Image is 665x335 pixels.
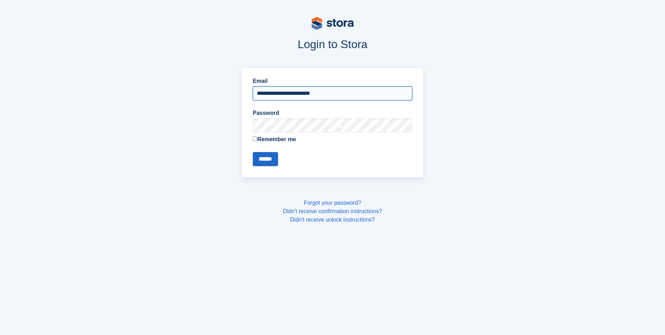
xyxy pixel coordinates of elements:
label: Email [253,77,412,85]
label: Remember me [253,135,412,144]
a: Forgot your password? [304,200,361,206]
img: stora-logo-53a41332b3708ae10de48c4981b4e9114cc0af31d8433b30ea865607fb682f29.svg [312,17,354,30]
a: Didn't receive confirmation instructions? [283,208,382,214]
label: Password [253,109,412,117]
h1: Login to Stora [108,38,558,51]
input: Remember me [253,137,257,141]
a: Didn't receive unlock instructions? [290,217,375,223]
